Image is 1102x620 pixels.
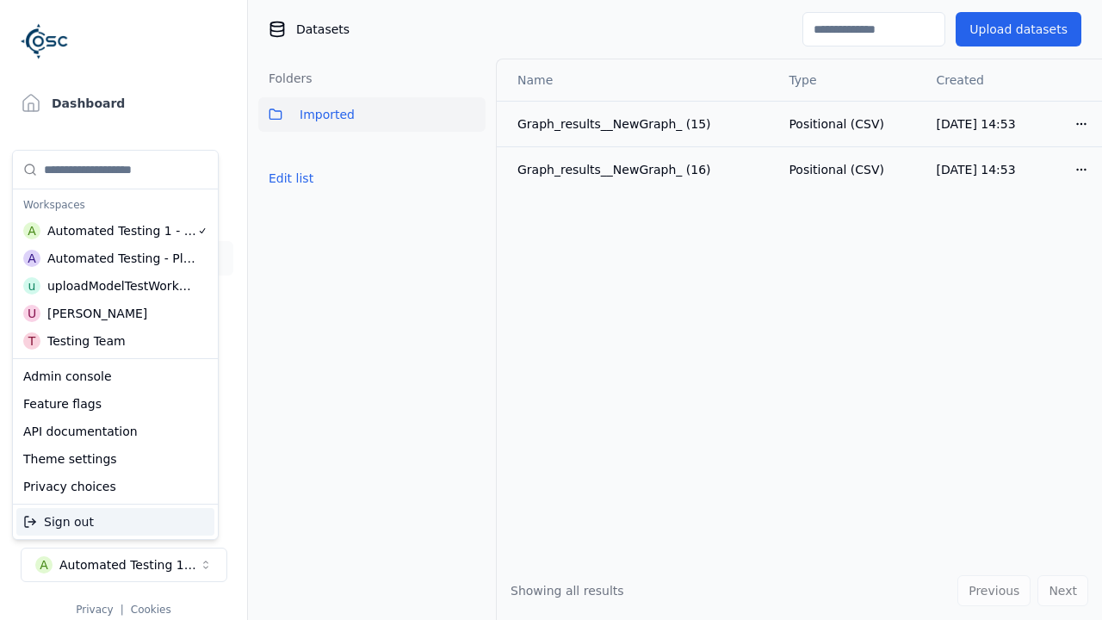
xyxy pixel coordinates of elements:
[16,473,214,500] div: Privacy choices
[13,359,218,504] div: Suggestions
[23,250,40,267] div: A
[16,445,214,473] div: Theme settings
[23,305,40,322] div: U
[47,305,147,322] div: [PERSON_NAME]
[13,505,218,539] div: Suggestions
[23,332,40,350] div: T
[16,363,214,390] div: Admin console
[47,332,126,350] div: Testing Team
[16,193,214,217] div: Workspaces
[16,508,214,536] div: Sign out
[13,151,218,358] div: Suggestions
[16,418,214,445] div: API documentation
[23,277,40,294] div: u
[47,250,196,267] div: Automated Testing - Playwright
[47,222,197,239] div: Automated Testing 1 - Playwright
[23,222,40,239] div: A
[16,390,214,418] div: Feature flags
[47,277,195,294] div: uploadModelTestWorkspace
